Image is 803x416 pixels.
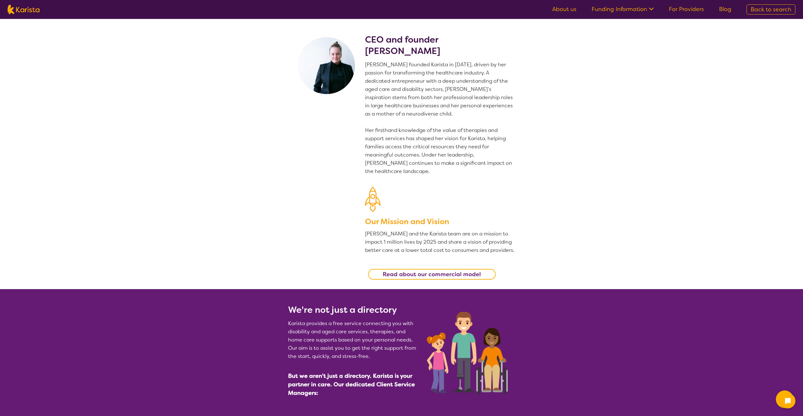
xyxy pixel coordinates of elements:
span: Back to search [751,6,791,13]
h2: We're not just a directory [288,304,419,316]
p: Karista provides a free service connecting you with disability and aged care services, therapies,... [288,319,419,360]
p: [PERSON_NAME] founded Karista in [DATE], driven by her passion for transforming the healthcare in... [365,61,515,175]
p: [PERSON_NAME] and the Karista team are on a mission to impact 1 million lives by 2025 and share a... [365,230,515,254]
a: Funding Information [592,5,654,13]
a: Back to search [747,4,795,15]
img: Karista logo [8,5,39,14]
a: About us [552,5,576,13]
button: Channel Menu [776,390,794,408]
a: Blog [719,5,731,13]
span: But we aren't just a directory. Karista is your partner in care. Our dedicated Client Service Man... [288,372,415,397]
img: Participants [427,312,508,395]
b: Read about our commercial model [383,270,481,278]
img: Our Mission [365,187,381,212]
h3: Our Mission and Vision [365,216,515,227]
a: For Providers [669,5,704,13]
h2: CEO and founder [PERSON_NAME] [365,34,515,57]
